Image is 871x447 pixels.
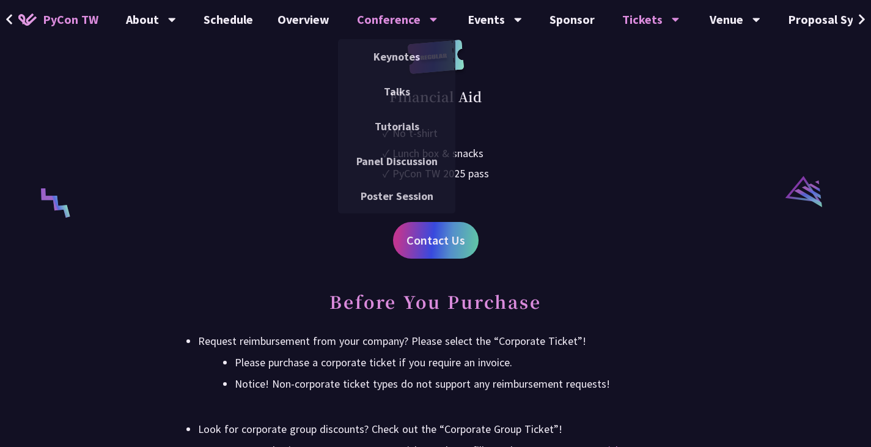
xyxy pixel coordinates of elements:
[6,4,111,35] a: PyCon TW
[338,112,455,141] a: Tutorials
[198,332,673,350] div: Request reimbursement from your company? Please select the “Corporate Ticket”!
[393,222,479,259] a: Contact Us
[235,375,673,393] li: Notice! Non-corporate ticket types do not support any reimbursement requests!
[338,42,455,71] a: Keynotes
[198,420,673,438] div: Look for corporate group discounts? Check out the “Corporate Group Ticket”!
[235,353,673,372] li: Please purchase a corporate ticket if you require an invoice.
[18,13,37,26] img: Home icon of PyCon TW 2025
[338,147,455,175] a: Panel Discussion
[338,182,455,210] a: Poster Session
[43,10,98,29] span: PyCon TW
[406,231,465,249] span: Contact Us
[338,77,455,106] a: Talks
[198,289,673,326] h2: Before You Purchase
